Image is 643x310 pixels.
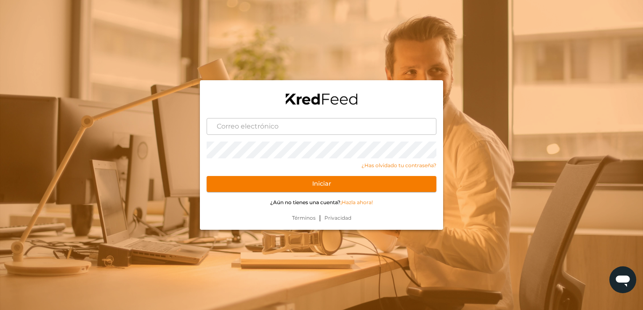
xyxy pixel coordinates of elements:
button: Iniciar [207,176,436,192]
a: Términos [289,214,319,222]
a: ¡Hazla ahora! [340,199,373,205]
img: chatIcon [614,271,631,288]
p: ¿Aún no tienes una cuenta? [207,199,436,206]
div: | [200,213,443,230]
a: ¿Has olvidado tu contraseña? [207,162,436,169]
img: logo-black.png [286,94,357,105]
a: Privacidad [321,214,355,222]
